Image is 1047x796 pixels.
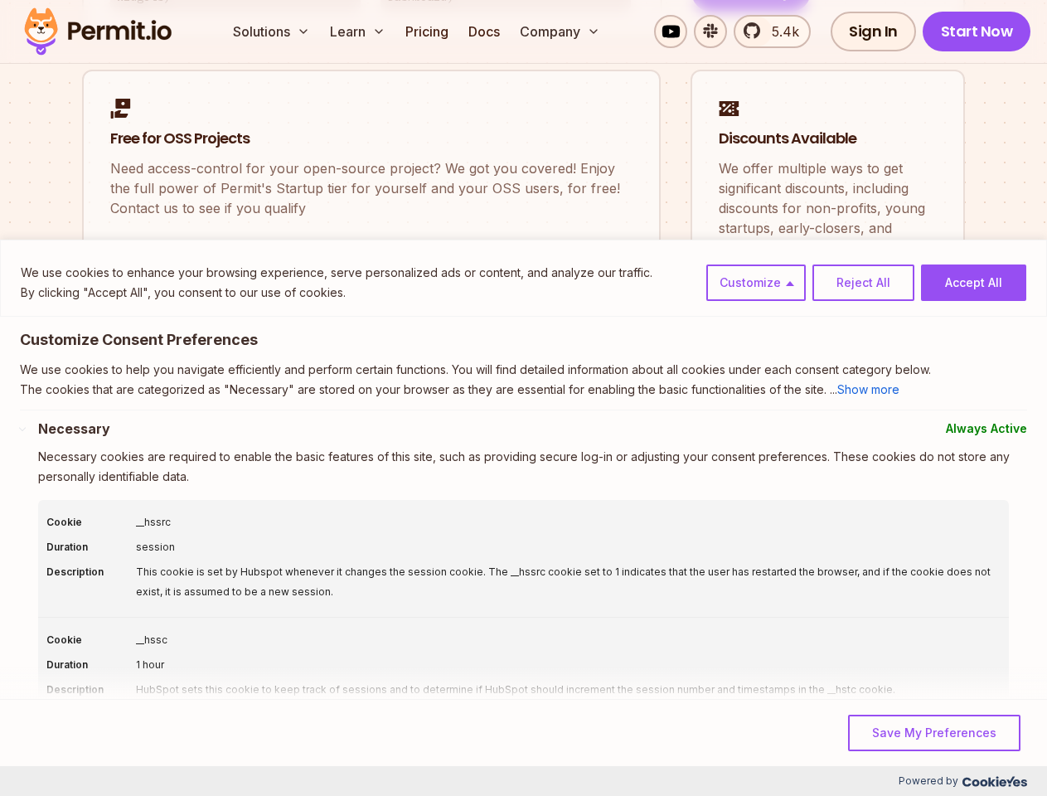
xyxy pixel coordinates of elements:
[46,562,129,602] div: Description
[923,12,1031,51] a: Start Now
[21,263,652,283] p: We use cookies to enhance your browsing experience, serve personalized ads or content, and analyz...
[848,715,1020,751] button: Save My Preferences
[136,630,1001,650] div: __hssc
[691,70,965,320] a: Discounts AvailableWe offer multiple ways to get significant discounts, including discounts for n...
[110,129,633,149] h2: Free for OSS Projects
[82,70,661,320] a: Free for OSS ProjectsNeed access-control for your open-source project? We got you covered! Enjoy ...
[226,15,317,48] button: Solutions
[46,537,129,557] div: Duration
[21,283,652,303] p: By clicking "Accept All", you consent to our use of cookies.
[462,15,507,48] a: Docs
[837,380,899,400] button: Show more
[136,512,1001,532] div: __hssrc
[17,3,179,60] img: Permit logo
[831,12,916,51] a: Sign In
[323,15,392,48] button: Learn
[921,265,1026,301] button: Accept All
[110,158,633,218] p: Need access-control for your open-source project? We got you covered! Enjoy the full power of Per...
[136,655,1001,675] div: 1 hour
[38,419,110,439] button: Necessary
[946,419,1027,439] span: Always Active
[734,15,811,48] a: 5.4k
[706,265,806,301] button: Customize
[513,15,607,48] button: Company
[399,15,455,48] a: Pricing
[762,22,799,41] span: 5.4k
[719,158,937,258] p: We offer multiple ways to get significant discounts, including discounts for non-profits, young s...
[962,776,1027,787] img: Cookieyes logo
[46,655,129,675] div: Duration
[136,537,1001,557] div: session
[812,265,914,301] button: Reject All
[719,129,937,149] h2: Discounts Available
[136,562,1001,602] div: This cookie is set by Hubspot whenever it changes the session cookie. The __hssrc cookie set to 1...
[20,360,1027,380] p: We use cookies to help you navigate efficiently and perform certain functions. You will find deta...
[20,380,1027,400] p: The cookies that are categorized as "Necessary" are stored on your browser as they are essential ...
[38,447,1027,487] p: Necessary cookies are required to enable the basic features of this site, such as providing secur...
[46,630,129,650] div: Cookie
[46,512,129,532] div: Cookie
[20,330,258,350] span: Customize Consent Preferences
